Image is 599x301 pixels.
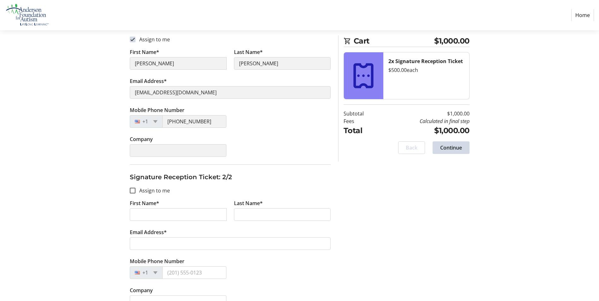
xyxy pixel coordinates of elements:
[398,141,425,154] button: Back
[406,144,417,151] span: Back
[380,110,470,117] td: $1,000.00
[440,144,462,151] span: Continue
[388,66,464,74] div: $500.00 each
[130,48,159,56] label: First Name*
[344,117,380,125] td: Fees
[130,199,159,207] label: First Name*
[130,286,153,294] label: Company
[434,35,470,47] span: $1,000.00
[162,266,226,279] input: (201) 555-0123
[135,187,170,194] label: Assign to me
[5,3,50,28] img: Anderson Foundation for Autism 's Logo
[433,141,470,154] button: Continue
[380,125,470,136] td: $1,000.00
[380,117,470,125] td: Calculated in final step
[130,257,184,265] label: Mobile Phone Number
[388,58,463,65] strong: 2x Signature Reception Ticket
[130,172,331,182] h3: Signature Reception Ticket: 2/2
[130,106,184,114] label: Mobile Phone Number
[130,228,167,236] label: Email Address*
[571,9,594,21] a: Home
[162,115,226,128] input: (201) 555-0123
[344,125,380,136] td: Total
[130,77,167,85] label: Email Address*
[130,135,153,143] label: Company
[344,110,380,117] td: Subtotal
[354,35,434,47] span: Cart
[234,199,263,207] label: Last Name*
[234,48,263,56] label: Last Name*
[135,36,170,43] label: Assign to me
